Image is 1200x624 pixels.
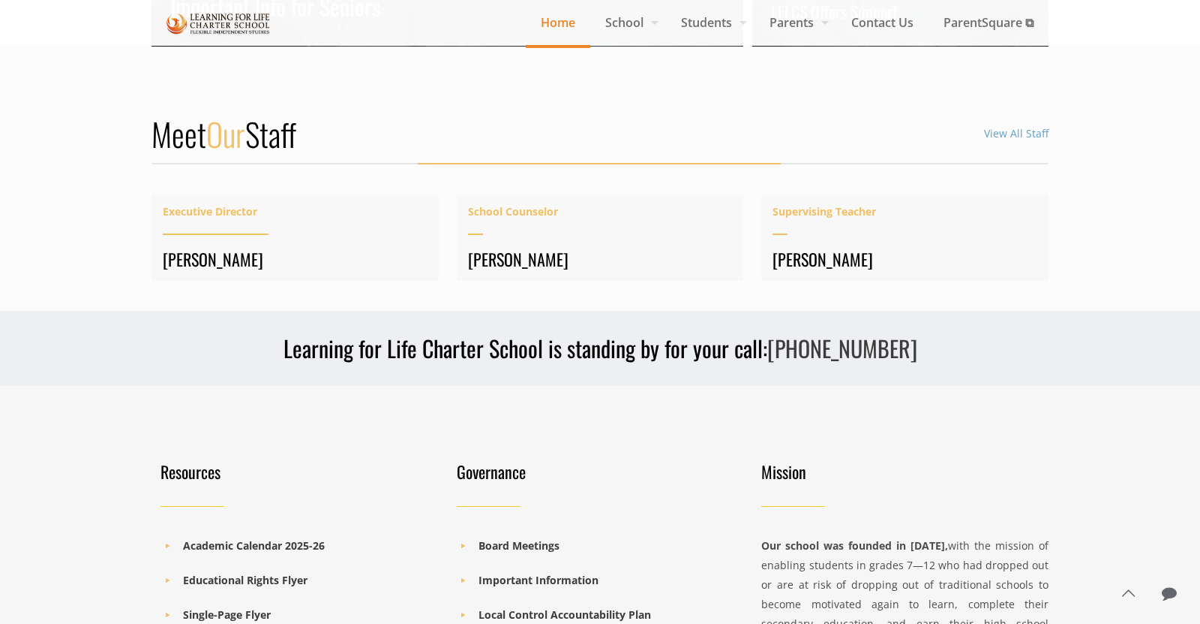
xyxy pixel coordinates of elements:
[590,11,666,34] span: School
[468,202,733,222] span: School Counselor
[206,110,245,157] span: Our
[478,538,559,553] a: Board Meetings
[163,249,427,270] h4: [PERSON_NAME]
[666,11,754,34] span: Students
[1112,577,1144,609] a: Back to top icon
[163,202,427,222] span: Executive Director
[761,461,1048,482] h4: Mission
[457,194,744,281] a: School Counselor[PERSON_NAME]
[767,331,917,365] a: [PHONE_NUMBER]
[151,333,1048,363] h3: Learning for Life Charter School is standing by for your call:
[183,573,307,587] a: Educational Rights Flyer
[151,114,296,153] h2: Meet Staff
[468,249,733,270] h4: [PERSON_NAME]
[183,607,271,622] a: Single-Page Flyer
[183,538,325,553] a: Academic Calendar 2025-26
[772,202,1037,222] span: Supervising Teacher
[166,11,270,37] img: Home
[928,11,1048,34] span: ParentSquare ⧉
[754,11,836,34] span: Parents
[478,573,598,587] a: Important Information
[526,11,590,34] span: Home
[151,194,439,281] a: Executive Director[PERSON_NAME]
[772,249,1037,270] h4: [PERSON_NAME]
[457,461,735,482] h4: Governance
[984,126,1048,140] a: View All Staff
[836,11,928,34] span: Contact Us
[160,461,439,482] h4: Resources
[478,607,651,622] a: Local Control Accountability Plan
[761,194,1048,281] a: Supervising Teacher[PERSON_NAME]
[761,538,948,553] strong: Our school was founded in [DATE],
